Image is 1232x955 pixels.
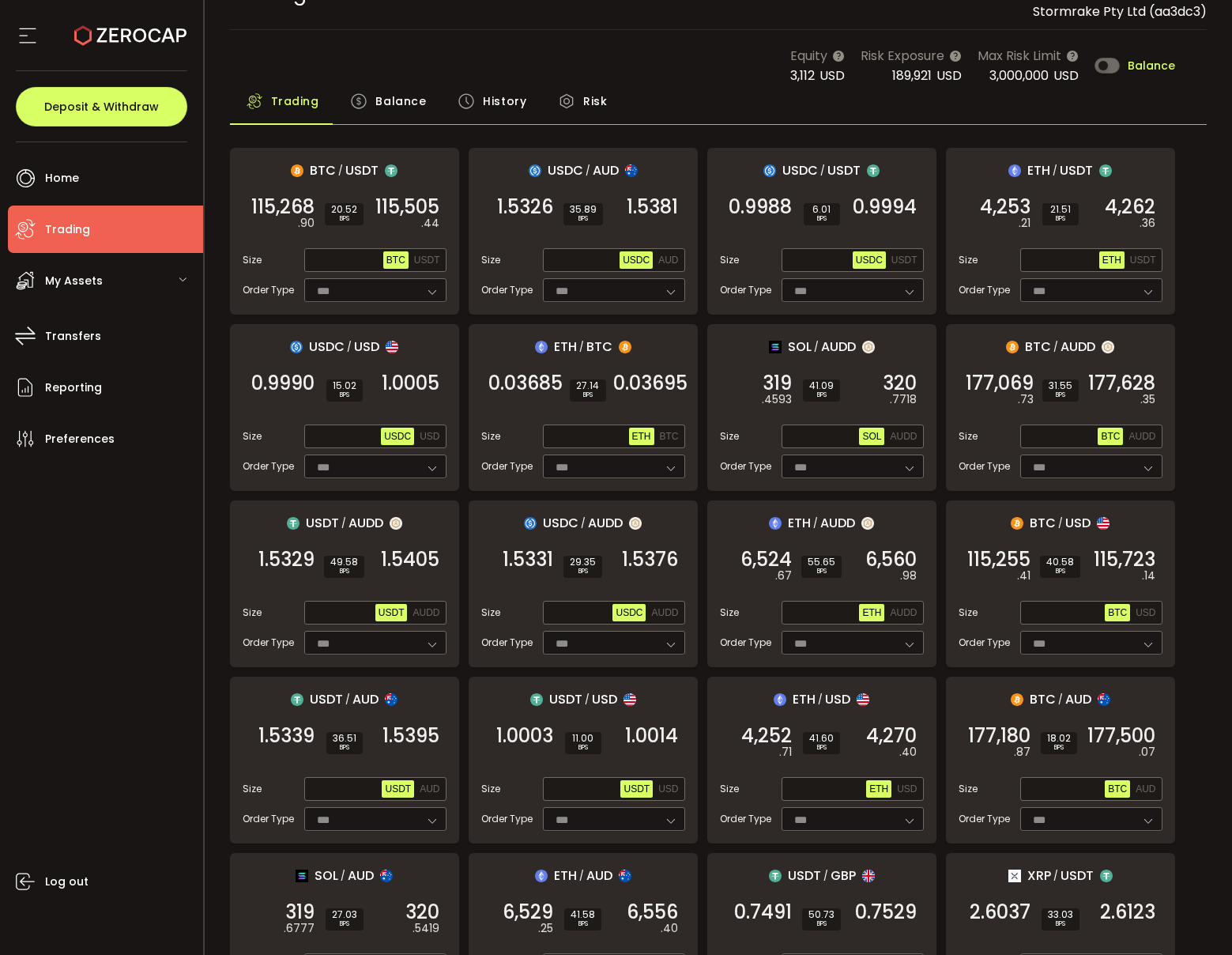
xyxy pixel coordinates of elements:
span: AUDD [890,607,917,618]
span: BTC [660,431,679,442]
img: usdc_portfolio.svg [529,164,541,177]
button: AUD [416,780,443,798]
span: Balance [375,85,426,117]
span: 115,505 [375,199,439,215]
i: BPS [1046,567,1074,576]
i: BPS [570,567,596,576]
button: BTC [657,428,682,445]
span: ETH [554,337,577,357]
img: btc_portfolio.svg [1011,517,1023,530]
span: XRP [1027,866,1051,885]
span: 1.5331 [503,552,553,568]
span: 1.5329 [258,552,315,568]
i: BPS [1049,214,1072,224]
img: aud_portfolio.svg [380,870,393,882]
img: aud_portfolio.svg [619,870,631,882]
span: Order Type [243,283,294,297]
span: 1.0003 [496,728,553,744]
button: USDC [612,604,646,621]
img: zuPXiwguUFiBOIQyqLOiXsnnNitlx7q4LCwEbLHADjIpTka+Lip0HH8D0VTrd02z+wEAAAAASUVORK5CYII= [629,517,642,530]
span: 1.5326 [497,199,553,215]
span: Order Type [243,636,294,650]
span: BTC [386,255,405,266]
span: 3,112 [790,66,815,85]
em: / [581,516,586,530]
span: BTC [1025,337,1051,357]
button: ETH [1099,251,1125,269]
span: USD [897,783,917,795]
span: USD [658,783,678,795]
i: BPS [333,743,356,753]
span: 18.02 [1047,734,1071,743]
button: USDC [381,428,414,445]
span: 115,723 [1094,552,1155,568]
span: Size [720,606,739,620]
span: 0.9988 [729,199,792,215]
span: Size [720,253,739,267]
img: usd_portfolio.svg [624,693,636,706]
span: ETH [554,866,577,885]
img: btc_portfolio.svg [291,164,303,177]
img: usdc_portfolio.svg [290,341,303,353]
img: eth_portfolio.svg [535,870,548,882]
span: 41.09 [809,381,834,391]
span: Size [959,782,978,796]
span: 4,270 [866,728,917,744]
span: USDT [788,866,821,885]
span: AUD [420,783,439,795]
span: ETH [1027,160,1050,180]
img: btc_portfolio.svg [619,341,631,353]
span: SOL [788,337,812,357]
span: Size [959,429,978,444]
em: / [341,516,346,530]
button: AUD [655,251,681,269]
span: Order Type [481,459,533,474]
span: 4,253 [980,199,1030,215]
button: BTC [1098,428,1123,445]
span: 35.89 [570,205,597,214]
em: / [345,693,350,707]
span: USDT [1060,160,1093,180]
span: AUDD [588,513,623,533]
button: USDT [888,251,921,269]
span: 36.51 [333,734,356,743]
span: Max Risk Limit [978,46,1061,66]
span: USDC [782,160,818,180]
span: USD [819,66,845,85]
span: Size [720,782,739,796]
span: 189,921 [892,66,932,85]
span: Size [481,253,500,267]
span: History [483,85,526,117]
em: / [814,340,819,354]
span: ETH [632,431,651,442]
span: AUD [1136,783,1155,795]
span: 4,252 [741,728,792,744]
em: / [820,164,825,178]
span: Home [45,167,79,190]
span: Reporting [45,376,102,399]
span: Order Type [243,459,294,474]
span: USD [1065,513,1091,533]
em: / [1053,340,1058,354]
span: AUDD [413,607,439,618]
span: 3,000,000 [989,66,1049,85]
span: Size [481,782,500,796]
span: 115,268 [251,199,315,215]
span: Order Type [720,636,771,650]
em: .41 [1017,568,1030,584]
button: Deposit & Withdraw [16,87,187,126]
button: USDT [382,780,414,798]
img: btc_portfolio.svg [1006,341,1019,353]
em: .90 [298,215,315,232]
i: BPS [571,743,595,753]
span: 49.58 [330,557,358,567]
span: Order Type [959,636,1010,650]
em: .44 [421,215,439,232]
img: usdt_portfolio.svg [1099,164,1112,177]
span: USD [354,337,379,357]
img: gbp_portfolio.svg [862,870,875,882]
span: Stormrake Pty Ltd (aa3dc3) [1033,2,1207,21]
span: AUD [658,255,678,266]
button: USDT [375,604,408,621]
span: 1.5381 [627,199,678,215]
